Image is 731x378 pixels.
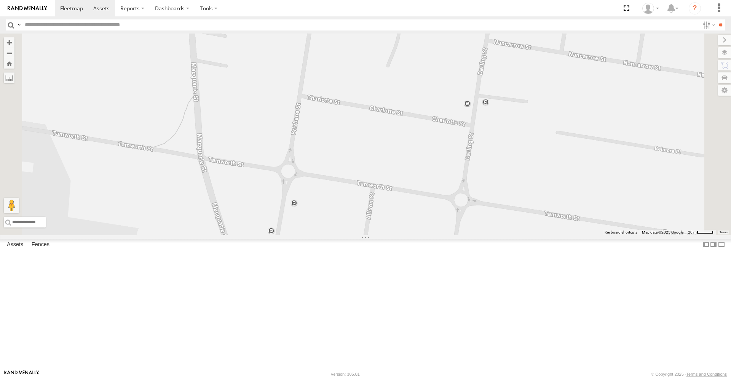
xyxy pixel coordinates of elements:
label: Map Settings [718,85,731,96]
button: Zoom in [4,37,14,48]
label: Hide Summary Table [718,239,725,250]
a: Visit our Website [4,370,39,378]
label: Dock Summary Table to the Right [710,239,717,250]
label: Search Filter Options [700,19,716,30]
label: Dock Summary Table to the Left [702,239,710,250]
label: Measure [4,72,14,83]
button: Keyboard shortcuts [605,230,637,235]
label: Fences [28,239,53,250]
i: ? [689,2,701,14]
div: © Copyright 2025 - [651,372,727,376]
label: Assets [3,239,27,250]
button: Zoom out [4,48,14,58]
a: Terms and Conditions [686,372,727,376]
button: Drag Pegman onto the map to open Street View [4,198,19,213]
a: Terms [720,231,728,234]
img: rand-logo.svg [8,6,47,11]
div: Version: 305.01 [331,372,360,376]
button: Zoom Home [4,58,14,69]
label: Search Query [16,19,22,30]
button: Map scale: 20 m per 40 pixels [686,230,716,235]
div: Kane McDermott [640,3,662,14]
span: 20 m [688,230,697,234]
span: Map data ©2025 Google [642,230,683,234]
